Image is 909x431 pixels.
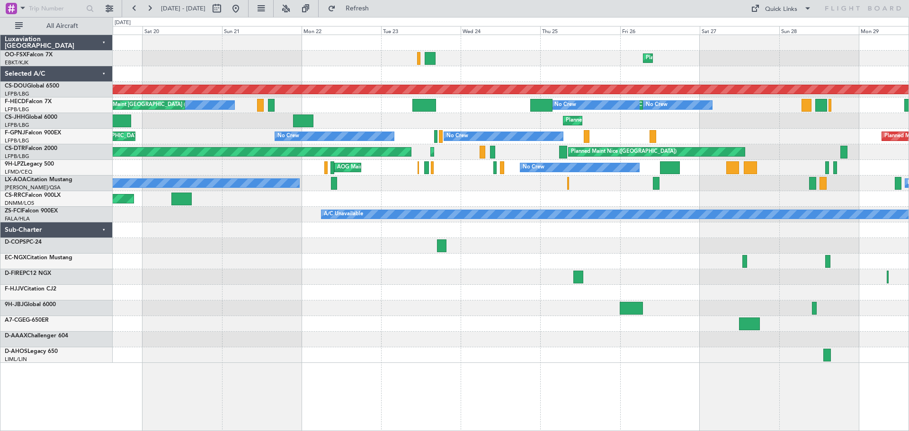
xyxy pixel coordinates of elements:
[5,146,57,151] a: CS-DTRFalcon 2000
[10,18,103,34] button: All Aircraft
[5,333,68,339] a: D-AAAXChallenger 604
[446,129,468,143] div: No Crew
[5,349,58,354] a: D-AHOSLegacy 650
[92,98,241,112] div: Planned Maint [GEOGRAPHIC_DATA] ([GEOGRAPHIC_DATA])
[461,26,540,35] div: Wed 24
[5,90,29,97] a: LFPB/LBG
[5,286,24,292] span: F-HJJV
[5,122,29,129] a: LFPB/LBG
[302,26,381,35] div: Mon 22
[765,5,797,14] div: Quick Links
[337,160,413,175] div: AOG Maint Cannes (Mandelieu)
[5,302,56,308] a: 9H-JBJGlobal 6000
[5,239,26,245] span: D-COPS
[5,317,26,323] span: A7-CGE
[5,193,61,198] a: CS-RRCFalcon 900LX
[29,1,83,16] input: Trip Number
[540,26,620,35] div: Thu 25
[5,99,26,105] span: F-HECD
[5,317,49,323] a: A7-CGEG-650ER
[5,99,52,105] a: F-HECDFalcon 7X
[277,129,299,143] div: No Crew
[5,114,57,120] a: CS-JHHGlobal 6000
[5,52,53,58] a: OO-FSXFalcon 7X
[5,106,29,113] a: LFPB/LBG
[5,208,58,214] a: ZS-FCIFalcon 900EX
[5,146,25,151] span: CS-DTR
[5,52,27,58] span: OO-FSX
[5,168,32,176] a: LFMD/CEQ
[554,98,576,112] div: No Crew
[5,161,24,167] span: 9H-LPZ
[5,333,27,339] span: D-AAAX
[5,130,61,136] a: F-GPNJFalcon 900EX
[746,1,816,16] button: Quick Links
[566,114,715,128] div: Planned Maint [GEOGRAPHIC_DATA] ([GEOGRAPHIC_DATA])
[620,26,700,35] div: Fri 26
[115,19,131,27] div: [DATE]
[5,208,22,214] span: ZS-FCI
[5,83,27,89] span: CS-DOU
[5,83,59,89] a: CS-DOUGlobal 6500
[433,145,481,159] div: Planned Maint Sofia
[161,4,205,13] span: [DATE] - [DATE]
[571,145,677,159] div: Planned Maint Nice ([GEOGRAPHIC_DATA])
[25,23,100,29] span: All Aircraft
[5,302,24,308] span: 9H-JBJ
[324,207,363,221] div: A/C Unavailable
[5,255,27,261] span: EC-NGX
[5,239,42,245] a: D-COPSPC-24
[5,286,56,292] a: F-HJJVCitation CJ2
[5,114,25,120] span: CS-JHH
[323,1,380,16] button: Refresh
[5,200,34,207] a: DNMM/LOS
[5,177,72,183] a: LX-AOACitation Mustang
[5,153,29,160] a: LFPB/LBG
[5,184,61,191] a: [PERSON_NAME]/QSA
[646,98,668,112] div: No Crew
[5,349,27,354] span: D-AHOS
[5,356,27,363] a: LIML/LIN
[523,160,544,175] div: No Crew
[5,255,72,261] a: EC-NGXCitation Mustang
[5,59,28,66] a: EBKT/KJK
[700,26,779,35] div: Sat 27
[779,26,859,35] div: Sun 28
[5,271,51,276] a: D-FIREPC12 NGX
[5,137,29,144] a: LFPB/LBG
[5,215,30,222] a: FALA/HLA
[222,26,302,35] div: Sun 21
[381,26,461,35] div: Tue 23
[5,161,54,167] a: 9H-LPZLegacy 500
[338,5,377,12] span: Refresh
[5,271,23,276] span: D-FIRE
[5,177,27,183] span: LX-AOA
[646,51,756,65] div: Planned Maint Kortrijk-[GEOGRAPHIC_DATA]
[143,26,222,35] div: Sat 20
[5,130,25,136] span: F-GPNJ
[5,193,25,198] span: CS-RRC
